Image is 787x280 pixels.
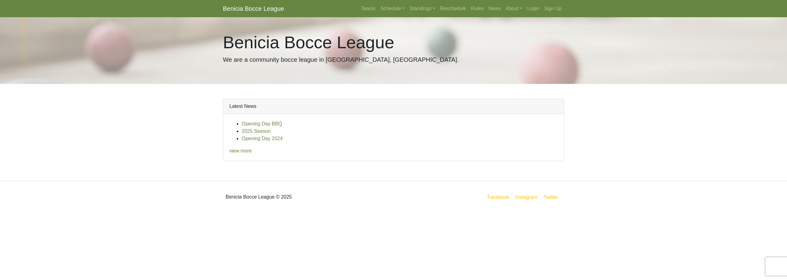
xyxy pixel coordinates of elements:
[242,121,282,126] a: Opening Day BBQ
[514,193,538,201] a: Instagram
[223,99,564,114] div: Latest News
[438,2,469,15] a: Reschedule
[242,128,271,134] a: 2025 Season
[486,193,510,201] a: Facebook
[218,186,393,208] div: Benicia Bocce League © 2025
[229,148,252,153] a: view more
[223,32,564,53] h1: Benicia Bocce League
[223,2,284,15] a: Benicia Bocce League
[525,2,542,15] a: Login
[503,2,525,15] a: About
[378,2,407,15] a: Schedule
[223,55,564,64] p: We are a community bocce league in [GEOGRAPHIC_DATA], [GEOGRAPHIC_DATA].
[242,136,283,141] a: Opening Day 2024
[542,193,563,201] a: Twitter
[469,2,486,15] a: Rules
[542,2,564,15] a: Sign Up
[486,2,503,15] a: News
[358,2,378,15] a: Teams
[407,2,437,15] a: Standings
